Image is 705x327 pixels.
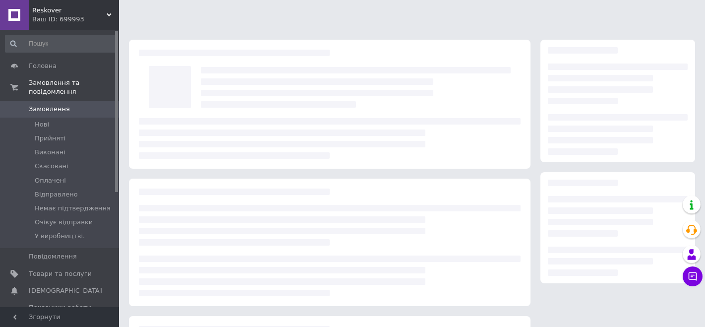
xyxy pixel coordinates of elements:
div: Ваш ID: 699993 [32,15,119,24]
span: Замовлення та повідомлення [29,78,119,96]
span: [DEMOGRAPHIC_DATA] [29,286,102,295]
span: Головна [29,62,57,70]
span: Товари та послуги [29,269,92,278]
span: Reskover [32,6,107,15]
span: Оплачені [35,176,66,185]
button: Чат з покупцем [683,266,703,286]
span: Немає підтвердження [35,204,111,213]
span: Прийняті [35,134,65,143]
span: У виробництві. [35,232,85,241]
span: Очікує відправки [35,218,93,227]
span: Виконані [35,148,65,157]
span: Повідомлення [29,252,77,261]
span: Нові [35,120,49,129]
span: Замовлення [29,105,70,114]
input: Пошук [5,35,117,53]
span: Відправлено [35,190,78,199]
span: Показники роботи компанії [29,303,92,321]
span: Скасовані [35,162,68,171]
